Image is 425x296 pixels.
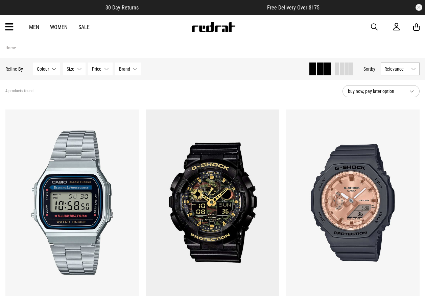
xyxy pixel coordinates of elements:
button: Colour [33,63,60,75]
button: buy now, pay later option [343,85,420,97]
span: buy now, pay later option [348,87,404,95]
button: Relevance [381,63,420,75]
a: Men [29,24,39,30]
button: Size [63,63,86,75]
a: Home [5,45,16,50]
span: 4 products found [5,89,33,94]
button: Brand [115,63,141,75]
a: Women [50,24,68,30]
span: Colour [37,66,49,72]
a: Sale [78,24,90,30]
iframe: Customer reviews powered by Trustpilot [152,4,254,11]
span: Brand [119,66,130,72]
span: Price [92,66,101,72]
p: Refine By [5,66,23,72]
span: 30 Day Returns [105,4,139,11]
span: Relevance [384,66,408,72]
span: by [371,66,375,72]
img: Redrat logo [191,22,236,32]
span: Free Delivery Over $175 [267,4,320,11]
button: Price [88,63,113,75]
span: Size [67,66,74,72]
button: Sortby [363,65,375,73]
